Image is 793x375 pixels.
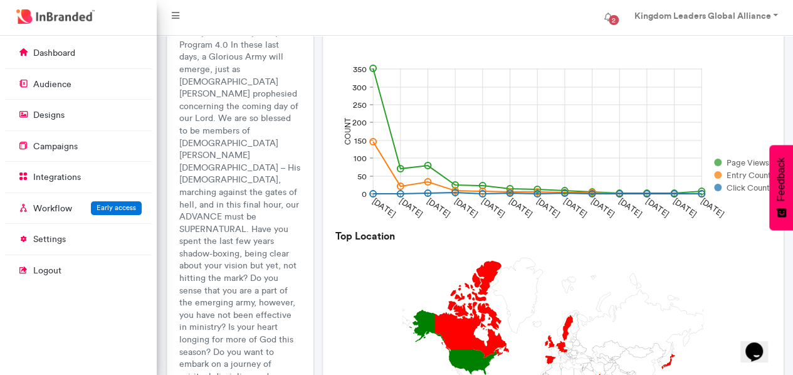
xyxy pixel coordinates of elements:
text: 50 [357,172,367,181]
text: [DATE] [644,196,671,219]
button: Feedback - Show survey [769,145,793,230]
a: audience [5,72,152,96]
p: dashboard [33,47,75,60]
p: designs [33,109,65,122]
a: Kingdom Leaders Global Alliance [621,5,788,30]
text: 350 [353,65,367,74]
text: 300 [352,83,367,92]
h6: Top Location [335,230,770,242]
span: Early access [97,203,136,212]
span: 2 [609,15,619,25]
text: 250 [353,100,367,110]
text: [DATE] [425,196,452,219]
text: 0 [362,189,367,199]
text: [DATE] [370,196,397,219]
text: [DATE] [480,196,507,219]
iframe: chat widget [740,325,780,362]
strong: Kingdom Leaders Global Alliance [634,10,770,21]
a: settings [5,227,152,251]
text: [DATE] [535,196,562,219]
p: audience [33,78,71,91]
span: Feedback [775,157,787,201]
text: [DATE] [562,196,589,219]
text: [DATE] [398,196,425,219]
text: [DATE] [589,196,616,219]
a: integrations [5,165,152,189]
text: 100 [354,154,367,163]
p: integrations [33,171,81,184]
p: logout [33,265,61,277]
p: Workflow [33,203,72,215]
text: [DATE] [507,196,534,219]
button: 2 [594,5,621,30]
a: WorkflowEarly access [5,196,152,220]
text: [DATE] [671,196,698,219]
text: 150 [354,136,367,145]
text: [DATE] [699,196,726,219]
a: campaigns [5,134,152,158]
p: campaigns [33,140,78,153]
a: designs [5,103,152,127]
text: [DATE] [453,196,480,219]
p: settings [33,233,66,246]
text: 200 [352,118,367,127]
text: COUNT [344,118,352,145]
text: [DATE] [617,196,644,219]
img: InBranded Logo [13,6,98,27]
a: dashboard [5,41,152,65]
